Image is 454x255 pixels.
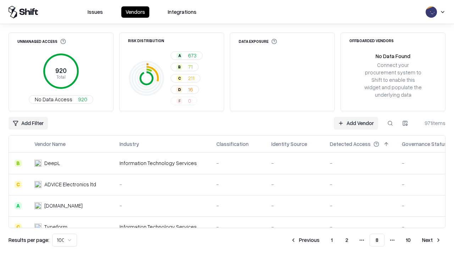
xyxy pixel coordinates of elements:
div: - [216,223,260,231]
div: Vendor Name [34,140,66,148]
div: - [330,223,391,231]
div: No Data Found [376,52,410,60]
div: - [216,159,260,167]
div: Governance Status [402,140,447,148]
div: Identity Source [271,140,307,148]
span: 920 [78,96,87,103]
button: Previous [286,234,324,246]
span: 673 [188,52,196,59]
p: Results per page: [9,236,49,244]
button: Add Filter [9,117,48,130]
div: Offboarded Vendors [349,39,394,42]
div: C [177,75,182,81]
div: - [120,202,205,209]
span: No Data Access [35,96,72,103]
button: B71 [171,63,199,71]
div: - [271,202,319,209]
div: A [15,202,22,209]
button: Vendors [121,6,149,18]
div: Risk Distribution [128,39,164,42]
button: A673 [171,51,203,60]
div: C [15,223,22,231]
div: B [15,160,22,167]
button: 1 [325,234,338,246]
div: B [177,64,182,70]
div: - [216,202,260,209]
button: 10 [400,234,416,246]
div: - [271,223,319,231]
div: - [216,181,260,188]
button: D16 [171,85,199,94]
tspan: 920 [55,67,67,74]
div: C [15,181,22,188]
div: [DOMAIN_NAME] [44,202,83,209]
div: A [177,53,182,58]
tspan: Total [56,74,66,80]
div: - [330,202,391,209]
div: Data Exposure [239,39,277,44]
span: 211 [188,74,194,82]
div: Unmanaged Access [17,39,66,44]
div: Information Technology Services [120,223,205,231]
div: - [120,181,205,188]
div: 971 items [417,119,445,127]
button: No Data Access920 [29,95,93,104]
button: Next [418,234,445,246]
div: - [271,181,319,188]
div: - [271,159,319,167]
button: 8 [370,234,384,246]
img: Typeform [34,223,41,231]
a: Add Vendor [334,117,378,130]
div: - [330,159,391,167]
div: DeepL [44,159,60,167]
button: Issues [83,6,107,18]
div: - [330,181,391,188]
img: ADVICE Electronics ltd [34,181,41,188]
img: DeepL [34,160,41,167]
div: Typeform [44,223,67,231]
div: Information Technology Services [120,159,205,167]
img: cybersafe.co.il [34,202,41,209]
button: Integrations [164,6,201,18]
button: C211 [171,74,200,83]
button: 2 [340,234,354,246]
div: Industry [120,140,139,148]
nav: pagination [286,234,445,246]
div: D [177,87,182,92]
div: Connect your procurement system to Shift to enable this widget and populate the underlying data [364,61,422,99]
span: 71 [188,63,193,70]
div: ADVICE Electronics ltd [44,181,96,188]
div: Detected Access [330,140,371,148]
div: Classification [216,140,249,148]
span: 16 [188,86,193,93]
